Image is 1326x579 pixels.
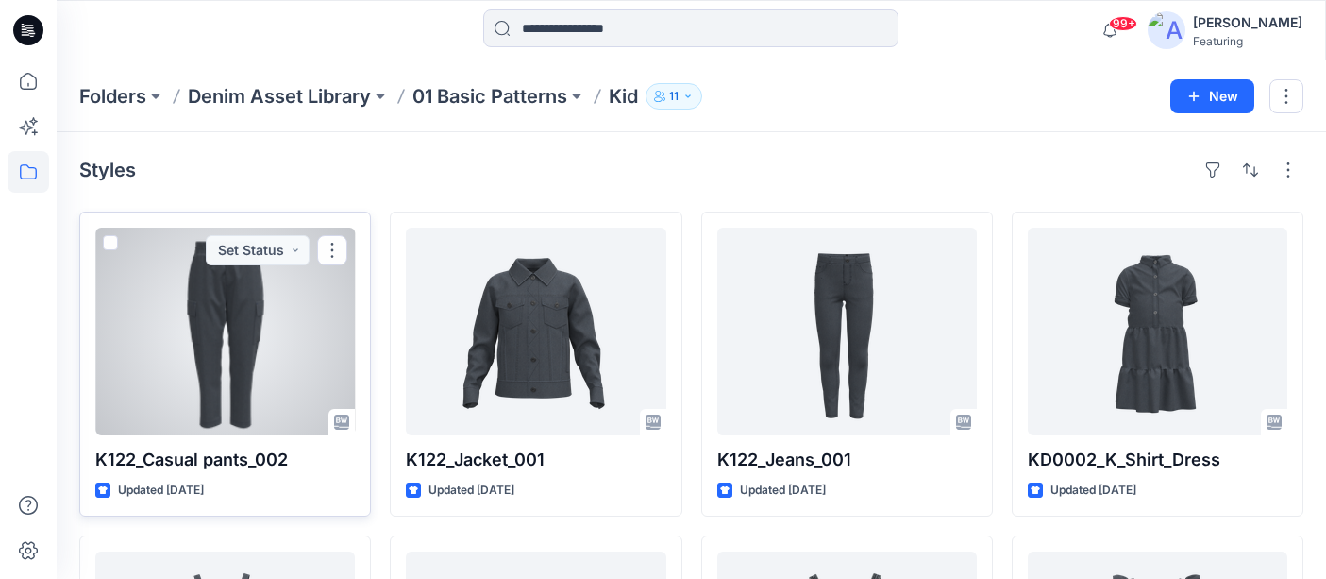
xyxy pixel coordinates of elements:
[669,86,679,107] p: 11
[1170,79,1254,113] button: New
[118,481,204,501] p: Updated [DATE]
[188,83,371,110] a: Denim Asset Library
[1028,228,1287,435] a: KD0002_K_Shirt_Dress
[1148,11,1185,49] img: avatar
[412,83,567,110] a: 01 Basic Patterns
[428,481,514,501] p: Updated [DATE]
[406,447,665,473] p: K122_Jacket_001
[609,83,638,110] p: Kid
[740,481,826,501] p: Updated [DATE]
[1193,34,1302,48] div: Featuring
[717,228,977,435] a: K122_Jeans_001
[646,83,702,110] button: 11
[79,159,136,181] h4: Styles
[717,447,977,473] p: K122_Jeans_001
[95,447,355,473] p: K122_Casual pants_002
[95,228,355,435] a: K122_Casual pants_002
[1109,16,1137,31] span: 99+
[406,228,665,435] a: K122_Jacket_001
[79,83,146,110] a: Folders
[1193,11,1302,34] div: [PERSON_NAME]
[1050,481,1136,501] p: Updated [DATE]
[1028,447,1287,473] p: KD0002_K_Shirt_Dress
